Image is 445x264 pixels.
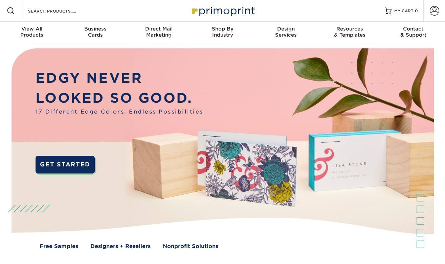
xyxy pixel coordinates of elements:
div: & Support [381,26,445,38]
input: SEARCH PRODUCTS..... [27,7,93,15]
a: Free Samples [40,242,78,250]
div: Services [254,26,318,38]
a: Nonprofit Solutions [163,242,218,250]
span: Design [254,26,318,32]
div: & Templates [318,26,381,38]
span: Contact [381,26,445,32]
a: Resources& Templates [318,22,381,43]
p: LOOKED SO GOOD. [36,88,205,108]
span: 17 Different Edge Colors. Endless Possibilities. [36,108,205,116]
a: GET STARTED [36,156,95,174]
div: Industry [191,26,254,38]
p: EDGY NEVER [36,68,205,88]
span: Direct Mail [127,26,191,32]
div: Cards [64,26,127,38]
span: Business [64,26,127,32]
a: Shop ByIndustry [191,22,254,43]
span: Shop By [191,26,254,32]
a: Contact& Support [381,22,445,43]
img: Primoprint [189,3,257,18]
a: Direct MailMarketing [127,22,191,43]
a: Designers + Resellers [90,242,151,250]
span: Resources [318,26,381,32]
span: 0 [415,8,418,13]
a: BusinessCards [64,22,127,43]
a: DesignServices [254,22,318,43]
div: Marketing [127,26,191,38]
span: MY CART [394,8,414,14]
